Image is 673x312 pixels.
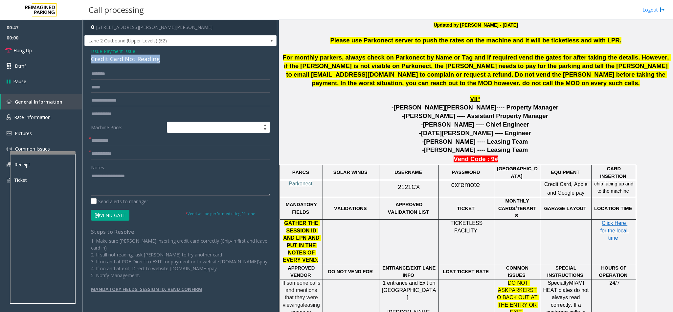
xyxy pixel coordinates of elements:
[544,206,586,211] span: GARAGE LAYOUT
[328,269,373,274] span: DO NOT VEND FOR
[13,78,26,85] span: Pause
[286,202,318,214] span: MANDATORY FIELDS
[508,287,533,293] span: PARKERS
[330,37,621,44] span: Please use Parkonect server to push the rates on the machine and it will be ticketless and with LPR.
[594,181,635,194] span: chip facing up and to the machine
[14,114,51,120] span: Rate Information
[600,166,626,179] span: CARD INSERTION
[334,206,367,211] span: VALIDATIONS
[91,237,270,251] p: 1. Make sure [PERSON_NAME] inserting credit card correctly (Chip-in first and leave card in)
[15,130,32,136] span: Pictures
[600,221,629,241] a: Click Here for the local time
[89,122,165,133] label: Machine Price:
[457,206,475,211] span: TICKET
[1,94,82,109] a: General Information
[15,99,62,105] span: General Information
[292,170,309,175] span: PARCS
[498,280,530,293] span: DO NOT ASK
[7,114,11,120] img: 'icon'
[544,181,589,196] span: Credit Card, Apple and Google pay
[402,112,548,119] span: -[PERSON_NAME] ---- Assistant Property Manager
[498,198,536,218] span: MONTHLY CARDS/TENANTS
[84,20,277,35] h4: [STREET_ADDRESS][PERSON_NAME][PERSON_NAME]
[642,6,665,13] a: Logout
[470,95,480,102] span: VIP
[609,280,619,286] span: 24/7
[91,286,202,292] b: MANDATORY FIELDS: SESSION ID, VEND CONFIRM
[91,55,270,63] div: Credit Card Not Reading
[443,269,489,274] span: LOST TICKET RATE
[452,170,480,175] span: PASSWORD
[7,146,12,152] img: 'icon'
[454,156,498,162] b: Vend Code : 9#
[15,146,50,152] span: Common Issues
[422,146,528,153] span: -[PERSON_NAME] ---- Leasing Team
[91,251,270,258] p: 2. If still not reading, ask [PERSON_NAME] to try another card
[15,62,26,69] span: Dtmf
[496,104,558,111] span: ---- Property Manager
[91,198,148,205] label: Send alerts to manager
[382,265,437,278] span: ENTRANCE/EXIT LANE INFO
[660,6,665,13] img: logout
[394,170,422,175] span: USERNAME
[289,181,312,186] a: Parkonect
[445,104,497,111] span: [PERSON_NAME]
[7,99,11,104] img: 'icon'
[506,265,530,278] span: COMMON ISSUES
[102,48,135,54] span: -
[547,265,583,278] span: SPECIAL INSTRUCTIONS
[91,229,270,235] h4: Steps to Resolve
[7,177,11,183] img: 'icon'
[260,122,270,127] span: Increase value
[13,47,32,54] span: Hang Up
[398,183,420,190] span: 2121CX
[186,211,255,216] small: Vend will be performed using 9# tone
[333,170,368,175] span: SOLAR WINDS
[382,280,437,300] span: 1 entrance and Exit on [GEOGRAPHIC_DATA].
[594,206,632,211] span: LOCATION TIME
[91,48,102,55] span: Issue
[91,272,270,279] p: 5. Notify Management.
[85,2,147,18] h3: Call processing
[419,130,531,136] span: -[DATE][PERSON_NAME] ---- Engineer
[283,54,671,86] span: For monthly parkers, always check on Parkonect by Name or Tag and if required vend the gates for ...
[91,265,270,272] p: 4. If no and at exit, Direct to website [DOMAIN_NAME]\pay.
[422,138,528,145] span: -[PERSON_NAME] ---- Leasing Team
[451,181,480,189] span: cxremote
[288,265,316,278] span: APPROVED VENDOR
[548,280,569,286] span: Specialty
[599,265,628,278] span: HOURS OF OPERATION
[392,104,445,111] span: -[PERSON_NAME]
[388,202,429,214] span: APPROVED VALIDATION LIST
[85,36,238,46] span: Lane 2 Outbound (Upper Levels) (E2)
[91,258,270,265] p: 3. If no and at POF Direct to EXIT for payment or to website [DOMAIN_NAME]\pay.
[497,166,538,179] span: [GEOGRAPHIC_DATA]
[7,162,11,167] img: 'icon'
[450,220,484,233] span: TICKETLESS FACILITY
[91,210,129,221] button: Vend Gate
[104,48,135,55] span: Payment Issue
[434,22,518,28] font: Updated by [PERSON_NAME] - [DATE]
[300,302,303,308] span: a
[7,131,11,135] img: 'icon'
[91,162,105,171] label: Notes:
[551,170,579,175] span: EQUIPMENT
[421,121,529,128] span: -[PERSON_NAME] ---- Chief Engineer
[260,127,270,132] span: Decrease value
